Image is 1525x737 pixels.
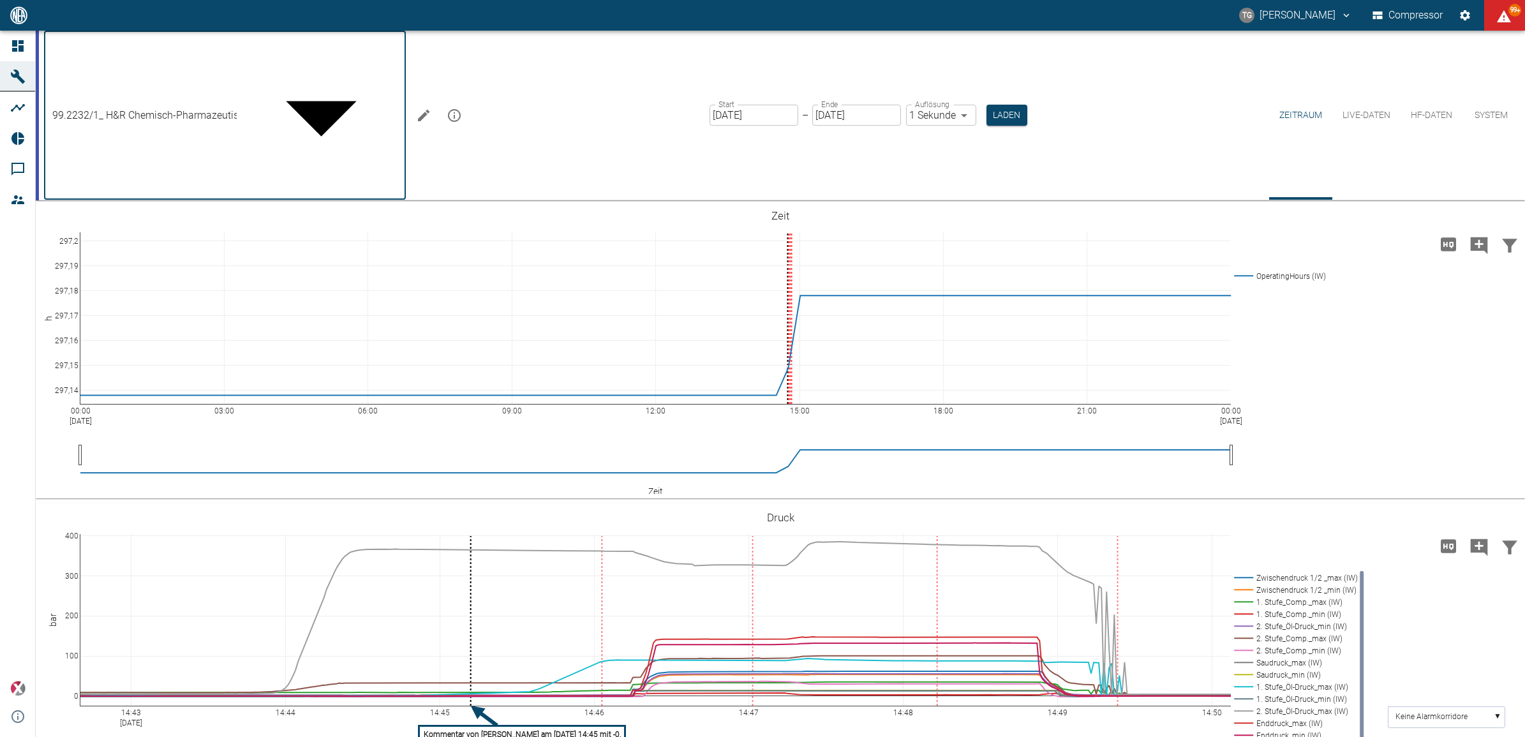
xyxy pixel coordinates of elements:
[1239,8,1254,23] div: TG
[1237,4,1354,27] button: thomas.gregoir@neuman-esser.com
[821,99,838,110] label: Ende
[915,99,949,110] label: Auflösung
[1494,228,1525,261] button: Daten filtern
[1454,4,1477,27] button: Einstellungen
[1464,228,1494,261] button: Kommentar hinzufügen
[1332,31,1401,200] button: Live-Daten
[442,103,467,128] button: mission info
[1464,530,1494,563] button: Kommentar hinzufügen
[718,99,734,110] label: Start
[802,108,808,123] p: –
[1462,31,1520,200] button: System
[1269,31,1332,200] button: Zeitraum
[1508,4,1521,17] span: 99+
[906,105,976,126] div: 1 Sekunde
[1401,31,1462,200] button: HF-Daten
[1433,539,1464,551] span: Hohe Auflösung
[411,103,436,128] button: Machine bearbeiten
[1370,4,1446,27] button: Compressor
[1433,237,1464,249] span: Hohe Auflösung
[812,105,901,126] input: DD.MM.YYYY
[52,108,370,123] span: 99.2232/1_ H&R Chemisch-Pharmazeutische_Salzbergen (DE)_xMobile
[1395,712,1468,721] text: Keine Alarmkorridore
[710,105,798,126] input: DD.MM.YYYY
[986,105,1027,126] button: Laden
[9,6,29,24] img: logo
[10,681,26,696] img: Xplore Logo
[1494,530,1525,563] button: Daten filtern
